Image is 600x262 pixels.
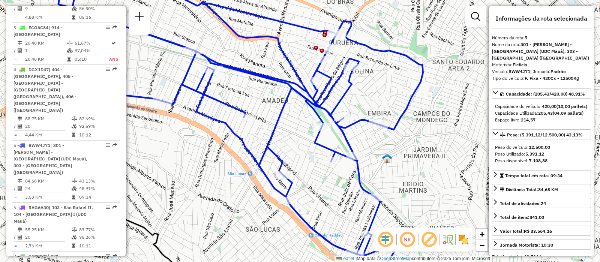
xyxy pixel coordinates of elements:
[25,177,71,185] td: 84,68 KM
[495,157,588,164] div: Peso disponível:
[79,185,117,192] td: 48,91%
[492,253,591,260] div: Total hectolitro:
[79,177,117,185] td: 43,13%
[112,205,117,210] em: Rota exportada
[355,256,357,261] span: |
[18,117,22,121] i: Distância Total
[500,242,553,249] div: Jornada Motorista: 10:30
[18,235,22,240] i: Total de Atividades
[74,47,109,54] td: 97,04%
[476,229,487,240] a: Zoom in
[457,234,469,246] img: Exibir/Ocultar setores
[74,39,109,47] td: 61,67%
[524,228,552,234] strong: R$ 33.564,16
[492,34,591,41] div: Número da rota:
[112,143,117,147] em: Rota exportada
[492,141,591,167] div: Peso: (5.391,12/12.500,00) 43,13%
[67,48,73,53] i: % de utilização da cubagem
[13,47,17,54] td: /
[79,115,117,123] td: 82,69%
[72,186,77,191] i: % de utilização da cubagem
[13,55,17,63] td: =
[67,57,71,61] i: Tempo total em rota
[112,25,117,30] em: Rota exportada
[79,13,117,21] td: 05:36
[495,151,588,157] div: Peso Utilizado:
[492,100,591,126] div: Capacidade: (205,43/420,00) 48,91%
[13,13,17,21] td: =
[13,123,17,130] td: /
[25,5,71,12] td: 9
[72,15,75,19] i: Tempo total em rota
[480,229,484,239] span: +
[492,129,591,139] a: Peso: (5.391,12/12.500,00) 43,13%
[79,234,117,241] td: 95,26%
[529,214,544,220] strong: 841,00
[492,15,591,22] h4: Informações da rota selecionada
[398,231,416,249] span: Ocultar NR
[495,144,550,150] span: Peso do veículo:
[492,226,591,236] a: Valor total:R$ 33.564,16
[79,193,117,201] td: 09:34
[72,235,77,240] i: % de utilização da cubagem
[495,117,588,123] div: Espaço livre:
[524,254,542,259] strong: 40,76 hL
[529,158,547,163] strong: 7.108,88
[18,6,22,11] i: Total de Atividades
[382,153,392,163] img: DS Teste
[18,41,22,45] i: Distância Total
[492,170,591,180] a: Tempo total em rota: 09:34
[13,131,17,139] td: =
[334,256,492,262] div: Map data © contributors,© 2025 TomTom, Microsoft
[513,62,527,67] strong: Ficticio
[72,117,77,121] i: % de utilização do peso
[500,201,546,206] span: Total de atividades:
[529,144,550,150] strong: 12.500,00
[500,228,552,235] div: Valor total:
[495,103,588,110] div: Capacidade do veículo:
[492,88,591,99] a: Capacidade: (205,43/420,00) 48,91%
[468,9,483,24] a: Exibir filtros
[106,67,110,72] em: Opções
[25,47,67,54] td: 1
[505,173,562,178] span: Tempo total em rota: 09:34
[13,234,17,241] td: /
[18,186,22,191] i: Total de Atividades
[79,131,117,139] td: 10:12
[25,185,71,192] td: 24
[72,244,75,248] i: Tempo total em rota
[476,240,487,251] a: Zoom out
[72,195,75,199] i: Tempo total em rota
[25,234,71,241] td: 20
[112,254,117,258] em: Rota exportada
[492,75,591,82] div: Tipo do veículo:
[556,103,587,109] strong: (10,00 pallets)
[507,132,583,138] span: Peso: (5.391,12/12.500,00) 43,13%
[506,91,585,97] span: Capacidade: (205,43/420,00) 48,91%
[525,35,527,40] strong: 5
[480,241,484,250] span: −
[550,69,566,74] strong: Padrão
[553,110,583,116] strong: (04,89 pallets)
[106,205,110,210] em: Opções
[79,5,117,12] td: 56,50%
[18,228,22,232] i: Distância Total
[132,9,147,26] a: Nova sessão e pesquisa
[72,133,75,137] i: Tempo total em rota
[25,226,71,234] td: 55,25 KM
[525,151,544,157] strong: 5.391,12
[13,25,62,37] span: 3 -
[492,61,591,68] div: Motorista:
[495,110,588,117] div: Capacidade Utilizada:
[492,41,591,61] div: Nome da rota:
[13,185,17,192] td: /
[525,75,579,81] strong: F. Fixa - 420Cx - 12500Kg
[492,240,591,250] a: Jornada Motorista: 10:30
[25,115,71,123] td: 88,75 KM
[25,13,71,21] td: 4,88 KM
[380,256,412,261] a: OpenStreetMap
[13,142,87,175] span: | 301 - [PERSON_NAME] - [GEOGRAPHIC_DATA] (UDC Mauá), 303 - [GEOGRAPHIC_DATA] ([GEOGRAPHIC_DATA])
[492,42,589,61] strong: 301 - [PERSON_NAME] - [GEOGRAPHIC_DATA] (UDC Mauá), 303 - [GEOGRAPHIC_DATA] ([GEOGRAPHIC_DATA])
[376,231,394,249] span: Ocultar deslocamento
[72,6,77,11] i: % de utilização da cubagem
